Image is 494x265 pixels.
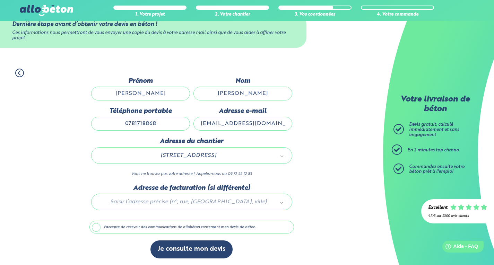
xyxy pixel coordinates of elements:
[89,221,294,234] label: J'accepte de recevoir des communications de allobéton concernant mon devis de béton.
[428,214,487,218] div: 4.7/5 sur 2300 avis clients
[432,238,486,257] iframe: Help widget launcher
[101,197,276,206] span: Saisir l’adresse précise (n°, rue, [GEOGRAPHIC_DATA], ville)
[193,77,292,85] label: Nom
[98,197,285,206] a: Saisir l’adresse précise (n°, rue, [GEOGRAPHIC_DATA], ville)
[193,107,292,115] label: Adresse e-mail
[20,5,73,16] img: allobéton
[101,151,276,160] span: [STREET_ADDRESS]
[196,12,269,17] div: 2. Votre chantier
[91,138,292,145] label: Adresse du chantier
[91,77,190,85] label: Prénom
[91,171,292,177] p: Vous ne trouvez pas votre adresse ? Appelez-nous au 09 72 55 12 83
[193,87,292,100] input: Quel est votre nom de famille ?
[193,117,292,131] input: ex : contact@allobeton.fr
[91,184,292,192] label: Adresse de facturation (si différente)
[361,12,434,17] div: 4. Votre commande
[409,165,465,174] span: Commandez ensuite votre béton prêt à l'emploi
[428,205,448,211] div: Excellent
[98,151,285,160] a: [STREET_ADDRESS]
[12,30,294,41] div: Ces informations nous permettront de vous envoyer une copie du devis à votre adresse mail ainsi q...
[113,12,187,17] div: 1. Votre projet
[91,87,190,100] input: Quel est votre prénom ?
[409,122,459,137] span: Devis gratuit, calculé immédiatement et sans engagement
[407,148,459,152] span: En 2 minutes top chrono
[150,240,233,258] button: Je consulte mon devis
[12,21,294,28] div: Dernière étape avant d’obtenir votre devis en béton !
[278,12,352,17] div: 3. Vos coordonnées
[91,117,190,131] input: ex : 0642930817
[395,95,475,114] p: Votre livraison de béton
[91,107,190,115] label: Téléphone portable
